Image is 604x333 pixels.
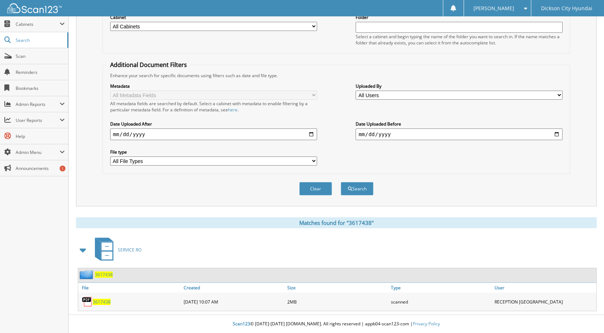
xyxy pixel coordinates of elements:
[16,117,60,123] span: User Reports
[413,321,440,327] a: Privacy Policy
[110,149,317,155] label: File type
[285,294,389,309] div: 2MB
[473,6,514,11] span: [PERSON_NAME]
[182,294,285,309] div: [DATE] 10:07 AM
[356,33,563,46] div: Select a cabinet and begin typing the name of the folder you want to search in. If the name match...
[228,107,237,113] a: here
[356,121,563,127] label: Date Uploaded Before
[341,182,373,195] button: Search
[107,72,567,79] div: Enhance your search for specific documents using filters such as date and file type.
[110,100,317,113] div: All metadata fields are searched by default. Select a cabinet with metadata to enable filtering b...
[107,61,191,69] legend: Additional Document Filters
[182,283,285,293] a: Created
[233,321,250,327] span: Scan123
[16,21,60,27] span: Cabinets
[82,296,93,307] img: PDF.png
[76,217,597,228] div: Matches found for "3617438"
[118,247,141,253] span: SERVICE RO
[78,283,182,293] a: File
[110,83,317,89] label: Metadata
[110,121,317,127] label: Date Uploaded After
[299,182,332,195] button: Clear
[7,3,62,13] img: scan123-logo-white.svg
[493,294,596,309] div: RECEPTION [GEOGRAPHIC_DATA]
[541,6,592,11] span: Dickson City Hyundai
[389,294,493,309] div: scanned
[493,283,596,293] a: User
[16,53,65,59] span: Scan
[389,283,493,293] a: Type
[16,37,64,43] span: Search
[16,101,60,107] span: Admin Reports
[356,14,563,20] label: Folder
[80,270,95,279] img: folder2.png
[95,271,113,278] a: 3617438
[110,14,317,20] label: Cabinet
[356,128,563,140] input: end
[69,315,604,333] div: © [DATE]-[DATE] [DOMAIN_NAME]. All rights reserved | appb04-scan123-com |
[16,85,65,91] span: Bookmarks
[16,69,65,75] span: Reminders
[110,128,317,140] input: start
[93,299,111,305] a: 3617438
[16,133,65,139] span: Help
[356,83,563,89] label: Uploaded By
[60,166,65,171] div: 1
[16,165,65,171] span: Announcements
[285,283,389,293] a: Size
[16,149,60,155] span: Admin Menu
[91,235,141,264] a: SERVICE RO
